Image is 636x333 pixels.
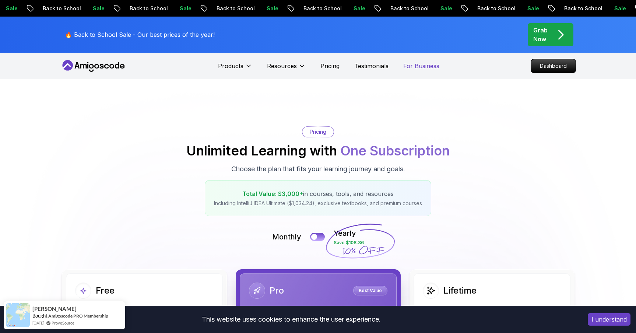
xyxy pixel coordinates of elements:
span: [DATE] [32,320,44,326]
p: in courses, tools, and resources [214,189,422,198]
span: One Subscription [340,143,450,159]
button: Resources [267,62,306,76]
p: Sale [513,5,537,12]
h2: Unlimited Learning with [186,143,450,158]
a: ProveSource [52,320,74,326]
a: Amigoscode PRO Membership [48,313,108,319]
h2: Lifetime [443,285,477,297]
p: Resources [267,62,297,70]
img: provesource social proof notification image [6,303,30,327]
button: Accept cookies [588,313,630,326]
p: Products [218,62,243,70]
p: Sale [339,5,363,12]
p: Sale [426,5,450,12]
p: Sale [165,5,189,12]
h2: Pro [270,285,284,297]
p: One-time payment for lifetime access to all current and future courses. [423,305,561,319]
a: Dashboard [531,59,576,73]
p: Back to School [202,5,252,12]
p: Sale [78,5,102,12]
span: Total Value: $3,000+ [242,190,303,197]
p: Pricing [310,128,326,136]
a: For Business [403,62,439,70]
p: Everything in Free, plus [249,305,387,312]
p: Grab Now [533,26,548,43]
button: Products [218,62,252,76]
p: Including IntelliJ IDEA Ultimate ($1,034.24), exclusive textbooks, and premium courses [214,200,422,207]
a: Pricing [320,62,340,70]
p: Choose the plan that fits your learning journey and goals. [231,164,405,174]
h2: Free [96,285,115,297]
p: Back to School [550,5,600,12]
p: Back to School [115,5,165,12]
a: Testimonials [354,62,389,70]
p: Monthly [272,232,301,242]
p: Best Value [354,287,386,294]
p: Ideal for beginners exploring coding and learning the basics for free. [75,305,214,319]
p: Back to School [289,5,339,12]
div: This website uses cookies to enhance the user experience. [6,311,577,327]
p: Sale [600,5,623,12]
p: Back to School [463,5,513,12]
p: Back to School [376,5,426,12]
p: Back to School [28,5,78,12]
span: Bought [32,313,48,319]
span: [PERSON_NAME] [32,306,77,312]
p: 🔥 Back to School Sale - Our best prices of the year! [65,30,215,39]
p: Sale [252,5,276,12]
